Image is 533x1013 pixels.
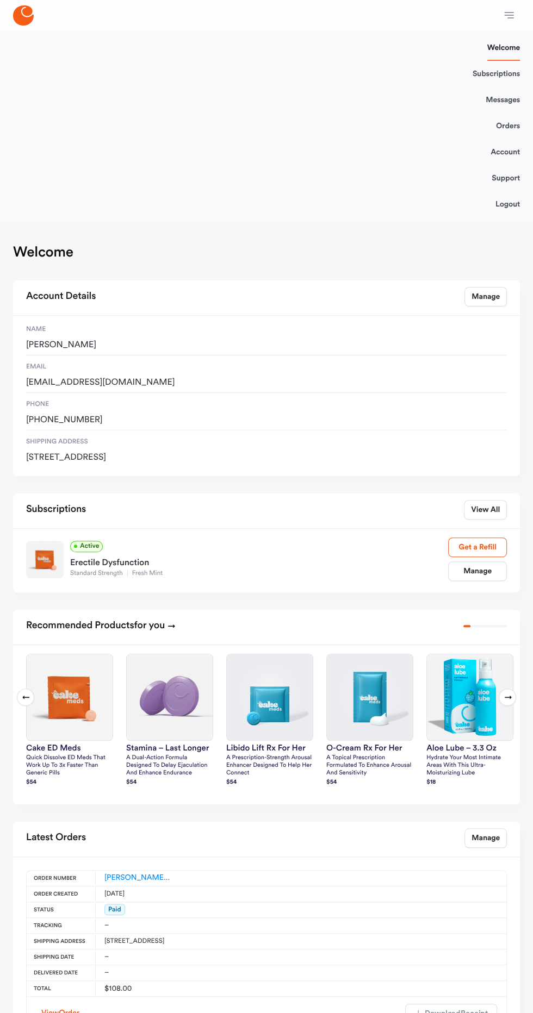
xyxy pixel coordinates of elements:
span: Name [26,324,507,334]
h1: Welcome [13,243,73,261]
a: O-Cream Rx for HerO-Cream Rx for HerA topical prescription formulated to enhance arousal and sens... [326,654,413,787]
p: Quick dissolve ED Meds that work up to 3x faster than generic pills [26,754,113,777]
div: Erectile Dysfunction [70,552,448,570]
img: Aloe Lube – 3.3 oz [427,654,513,740]
img: Stamina – Last Longer [127,654,213,740]
a: View All [464,500,507,520]
span: 16947 SE salmon St, Portland, US, 97233 [26,452,507,463]
div: [STREET_ADDRESS] [104,936,164,947]
a: [PERSON_NAME]-ES-00159648 [104,874,214,881]
span: mclaytonanderson1@gmail.com [26,377,507,388]
a: Messages [486,87,520,113]
img: Cake ED Meds [27,654,113,740]
strong: $ 18 [426,779,436,785]
a: Manage [448,561,507,581]
a: Manage [464,287,507,307]
p: A dual-action formula designed to delay ejaculation and enhance endurance [126,754,213,777]
span: Shipping Address [26,437,507,447]
a: Orders [496,113,520,139]
strong: $ 54 [326,779,337,785]
strong: $ 54 [26,779,36,785]
a: Logout [495,191,520,217]
a: Account [491,139,520,165]
span: Email [26,362,507,372]
div: – [104,967,141,978]
div: – [104,952,141,962]
h2: Account Details [26,287,96,307]
strong: $ 54 [126,779,137,785]
a: Cake ED MedsCake ED MedsQuick dissolve ED Meds that work up to 3x faster than generic pills$54 [26,654,113,787]
span: for you [134,621,165,630]
a: Subscriptions [473,61,520,87]
a: Stamina – Last LongerStamina – Last LongerA dual-action formula designed to delay ejaculation and... [126,654,213,787]
span: Active [70,541,103,552]
div: – [104,920,153,931]
p: Hydrate your most intimate areas with this ultra-moisturizing lube [426,754,513,777]
span: Paid [104,904,125,915]
p: A prescription-strength arousal enhancer designed to help her connect [226,754,313,777]
strong: $ 54 [226,779,237,785]
h3: O-Cream Rx for Her [326,744,413,752]
a: Get a Refill [448,537,507,557]
a: Welcome [487,35,520,61]
a: Manage [464,828,507,848]
span: Phone [26,399,507,409]
a: Libido Lift Rx For HerLibido Lift Rx For HerA prescription-strength arousal enhancer designed to ... [226,654,313,787]
a: Support [492,165,520,191]
h3: Stamina – Last Longer [126,744,213,752]
h2: Subscriptions [26,500,86,520]
div: $108.00 [104,983,133,994]
span: [PERSON_NAME] [26,340,507,351]
span: [PHONE_NUMBER] [26,415,507,426]
img: O-Cream Rx for Her [327,654,413,740]
img: Standard Strength [26,541,64,578]
h3: Cake ED Meds [26,744,113,752]
div: [DATE] [104,889,136,899]
a: Erectile DysfunctionStandard StrengthFresh Mint [70,552,448,578]
h2: Recommended Products [26,616,176,636]
img: Libido Lift Rx For Her [227,654,313,740]
p: A topical prescription formulated to enhance arousal and sensitivity [326,754,413,777]
span: Standard Strength [70,570,127,577]
h3: Aloe Lube – 3.3 oz [426,744,513,752]
span: Fresh Mint [127,570,168,577]
h2: Latest Orders [26,828,86,848]
h3: Libido Lift Rx For Her [226,744,313,752]
a: Aloe Lube – 3.3 ozAloe Lube – 3.3 ozHydrate your most intimate areas with this ultra-moisturizing... [426,654,513,787]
